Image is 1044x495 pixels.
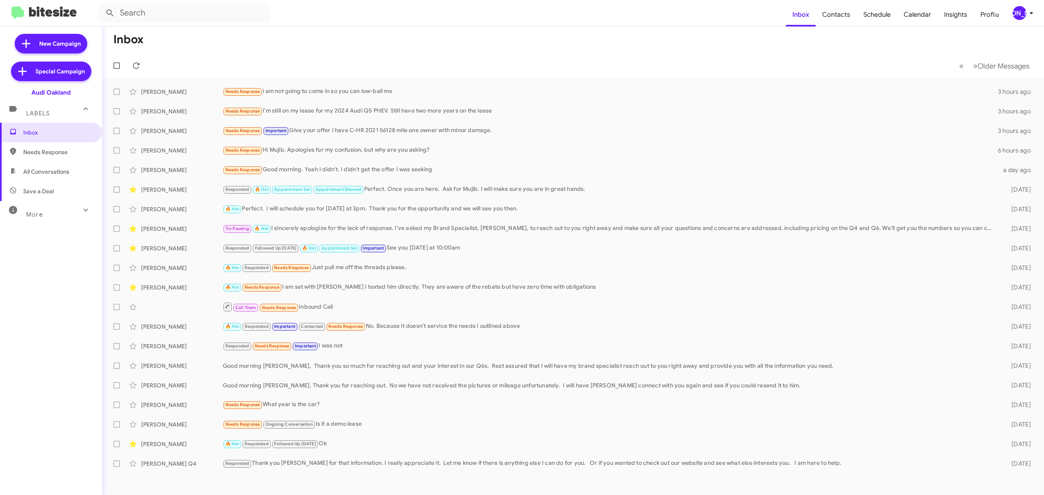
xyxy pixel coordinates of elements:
div: [DATE] [996,205,1037,213]
span: 🔥 Hot [226,206,239,212]
div: [DATE] [996,460,1037,468]
div: [PERSON_NAME] [141,440,223,448]
div: [DATE] [996,420,1037,429]
div: [DATE] [996,225,1037,233]
span: 🔥 Hot [255,187,269,192]
div: I'm still on my lease for my 2024 Audi Q5 PHEV. Still have two more years on the lease [223,106,996,116]
span: Call Them [235,305,257,310]
div: Just pull me off the threads please. [223,263,996,272]
div: [PERSON_NAME] [141,205,223,213]
span: Responded [226,343,250,349]
input: Search [99,3,270,23]
span: Needs Response [226,89,260,94]
span: Responded [226,245,250,251]
div: Good morning [PERSON_NAME], Thank you so much for reaching out and your interest in our Q6s. Rest... [223,362,996,370]
span: Needs Response [23,148,93,156]
span: All Conversations [23,168,69,176]
button: Next [968,57,1034,74]
div: No. Because it doesn't service the needs I outlined above [223,322,996,331]
div: [PERSON_NAME] [141,88,223,96]
div: [PERSON_NAME] [141,283,223,292]
div: Perfect. I will schedule you for [DATE] at 3pm. Thank you for the opportunity and we will see you... [223,204,996,214]
span: Responded [245,265,269,270]
span: Ongoing Conversation [265,422,313,427]
span: Contacted [301,324,323,329]
div: What year is the car? [223,400,996,409]
span: Important [363,245,384,251]
div: [PERSON_NAME] [141,186,223,194]
span: Needs Response [262,305,296,310]
div: Hi Mujib. Apologies for my confusion, but why are you asking? [223,146,996,155]
a: Calendar [897,3,938,27]
div: [DATE] [996,283,1037,292]
span: 🔥 Hot [226,265,239,270]
div: [DATE] [996,323,1037,331]
a: Insights [938,3,974,27]
div: [PERSON_NAME] [1013,6,1026,20]
span: Try Pausing [226,226,249,231]
div: [DATE] [996,244,1037,252]
div: [PERSON_NAME] [141,401,223,409]
div: [PERSON_NAME] [141,342,223,350]
span: Needs Response [226,402,260,407]
span: » [973,61,978,71]
div: [PERSON_NAME] [141,225,223,233]
a: Special Campaign [11,62,91,81]
div: [DATE] [996,440,1037,448]
div: [PERSON_NAME] [141,381,223,389]
div: [DATE] [996,186,1037,194]
div: [PERSON_NAME] [141,362,223,370]
span: Followed Up [DATE] [274,441,316,446]
span: 🔥 Hot [226,324,239,329]
div: [PERSON_NAME] [141,166,223,174]
span: Important [295,343,316,349]
span: 🔥 Hot [226,285,239,290]
span: Needs Response [328,324,363,329]
span: Appointment Set [274,187,310,192]
div: Inbound Call [223,302,996,312]
div: [DATE] [996,362,1037,370]
span: Important [274,324,295,329]
span: Special Campaign [35,67,85,75]
span: 🔥 Hot [254,226,268,231]
span: Needs Response [274,265,309,270]
a: New Campaign [15,34,87,53]
span: New Campaign [39,40,81,48]
div: [PERSON_NAME] [141,420,223,429]
button: [PERSON_NAME] [1006,6,1035,20]
div: [DATE] [996,342,1037,350]
div: i am not going to come in so you can low-ball me [223,87,996,96]
div: [DATE] [996,303,1037,311]
a: Contacts [816,3,857,27]
div: Thank you [PERSON_NAME] for that information. I really appreciate it. Let me know if there is any... [223,459,996,468]
div: [DATE] [996,381,1037,389]
span: Needs Response [226,148,260,153]
span: Needs Response [255,343,290,349]
div: Audi Oakland [31,88,71,97]
div: Ok [223,439,996,449]
nav: Page navigation example [955,57,1034,74]
h1: Inbox [113,33,144,46]
div: [PERSON_NAME] [141,127,223,135]
div: [DATE] [996,401,1037,409]
span: « [959,61,964,71]
span: Older Messages [978,62,1029,71]
span: Needs Response [226,128,260,133]
span: Appointment Showed [316,187,362,192]
div: a day ago [996,166,1037,174]
div: I am set with [PERSON_NAME] I texted him directly. They are aware of the rebate but have zero tim... [223,283,996,292]
span: 🔥 Hot [302,245,316,251]
div: Perfect. Once you are here. Ask for Mujib. I will make sure you are in great hands. [223,185,996,194]
div: Give your offer I have C-HR 2021 56128 mile one owner with minor damage. [223,126,996,135]
a: Inbox [786,3,816,27]
span: Labels [26,110,50,117]
div: [PERSON_NAME] [141,146,223,155]
div: Good morning. Yeah I didn't. I didn't get the offer I was seeking [223,165,996,175]
span: Profile [974,3,1006,27]
span: Inbox [23,128,93,137]
span: Save a Deal [23,187,54,195]
span: Appointment Set [321,245,357,251]
div: 3 hours ago [996,127,1037,135]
